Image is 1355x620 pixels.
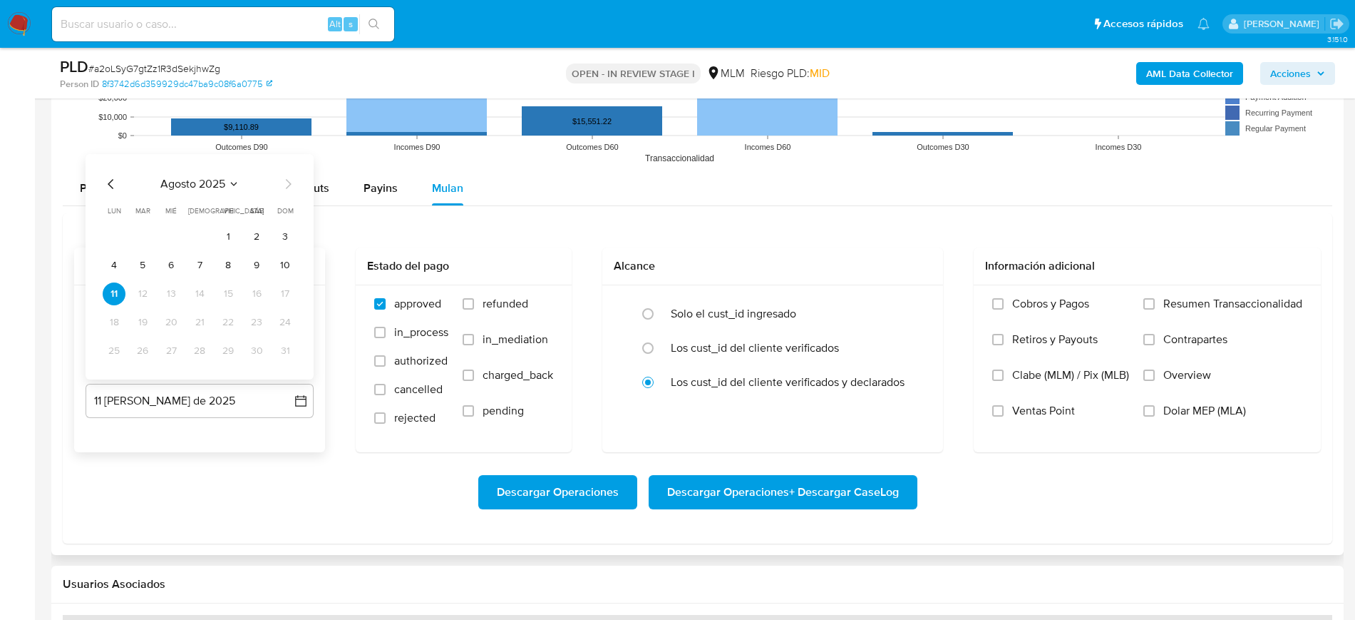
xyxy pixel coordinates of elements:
p: diego.gardunorosas@mercadolibre.com.mx [1244,17,1324,31]
a: Salir [1329,16,1344,31]
b: PLD [60,55,88,78]
div: MLM [706,66,745,81]
span: Riesgo PLD: [751,66,830,81]
p: OPEN - IN REVIEW STAGE I [566,63,701,83]
span: Alt [329,17,341,31]
a: 8f3742d6d359929dc47ba9c08f6a0775 [102,78,272,91]
a: Notificaciones [1197,18,1210,30]
button: Acciones [1260,62,1335,85]
span: Accesos rápidos [1103,16,1183,31]
h2: Usuarios Asociados [63,577,1332,591]
span: Acciones [1270,62,1311,85]
span: MID [810,65,830,81]
span: # a2oLSyG7gtZz1R3dSekjhwZg [88,61,220,76]
button: AML Data Collector [1136,62,1243,85]
span: s [349,17,353,31]
span: 3.151.0 [1327,34,1348,45]
b: AML Data Collector [1146,62,1233,85]
button: search-icon [359,14,388,34]
b: Person ID [60,78,99,91]
input: Buscar usuario o caso... [52,15,394,34]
